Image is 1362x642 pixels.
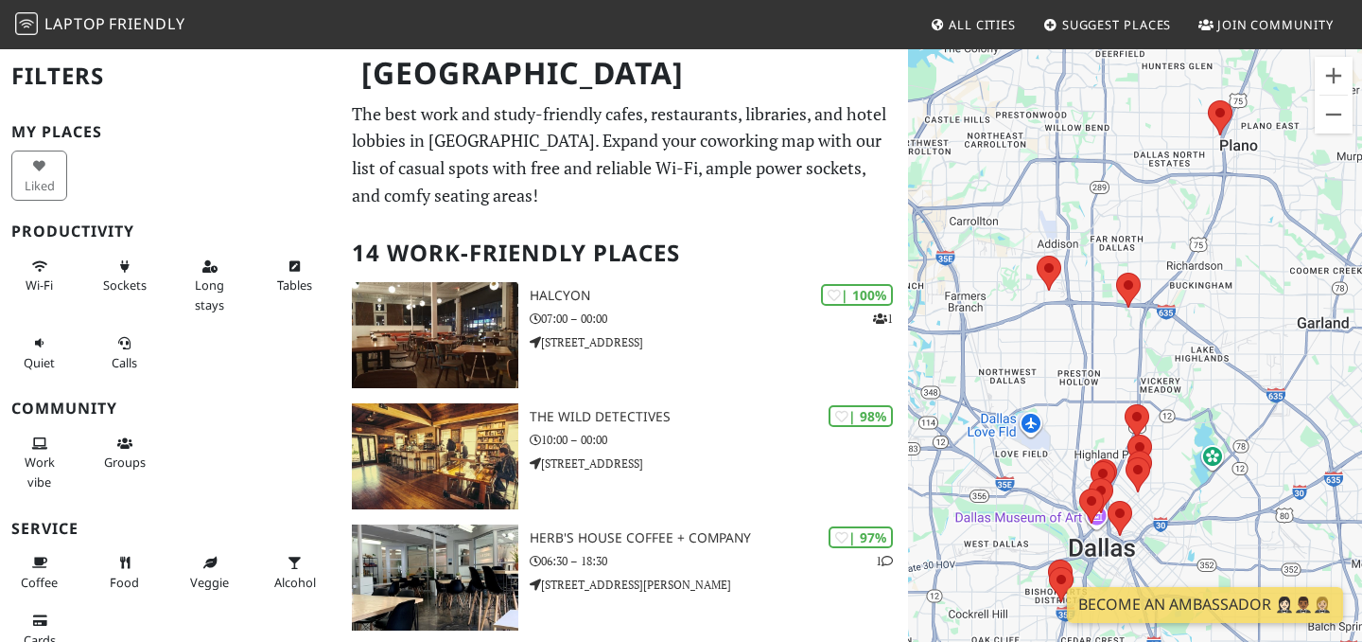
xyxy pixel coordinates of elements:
[352,403,518,509] img: The Wild Detectives
[96,251,152,301] button: Sockets
[109,13,184,34] span: Friendly
[96,547,152,597] button: Food
[11,123,329,141] h3: My Places
[1315,96,1353,134] button: Zoom out
[11,223,329,241] h3: Productivity
[96,328,152,378] button: Calls
[11,47,329,105] h2: Filters
[352,282,518,388] img: Halcyon
[530,455,908,473] p: [STREET_ADDRESS]
[277,276,312,294] span: Work-friendly tables
[530,576,908,594] p: [STREET_ADDRESS][PERSON_NAME]
[11,428,67,497] button: Work vibe
[110,574,139,591] span: Food
[11,251,67,301] button: Wi-Fi
[1036,8,1179,42] a: Suggest Places
[21,574,58,591] span: Coffee
[876,552,893,570] p: 1
[11,400,329,418] h3: Community
[24,354,55,371] span: Quiet
[25,454,55,490] span: People working
[949,16,1016,33] span: All Cities
[182,251,237,320] button: Long stays
[267,251,323,301] button: Tables
[530,530,908,546] h3: Herb's House Coffee + Company
[346,47,904,99] h1: [GEOGRAPHIC_DATA]
[1062,16,1172,33] span: Suggest Places
[182,547,237,597] button: Veggie
[11,547,67,597] button: Coffee
[1217,16,1334,33] span: Join Community
[26,276,53,294] span: Stable Wi-Fi
[15,9,185,42] a: LaptopFriendly LaptopFriendly
[340,403,908,509] a: The Wild Detectives | 98% The Wild Detectives 10:00 – 00:00 [STREET_ADDRESS]
[340,282,908,388] a: Halcyon | 100% 1 Halcyon 07:00 – 00:00 [STREET_ADDRESS]
[195,276,224,312] span: Long stays
[44,13,106,34] span: Laptop
[104,454,146,471] span: Group tables
[11,328,67,378] button: Quiet
[112,354,137,371] span: Video/audio calls
[352,100,897,209] p: The best work and study-friendly cafes, restaurants, libraries, and hotel lobbies in [GEOGRAPHIC_...
[821,284,893,306] div: | 100%
[96,428,152,478] button: Groups
[1191,8,1341,42] a: Join Community
[274,574,316,591] span: Alcohol
[530,409,908,425] h3: The Wild Detectives
[1315,57,1353,95] button: Zoom in
[352,224,897,282] h2: 14 Work-Friendly Places
[190,574,229,591] span: Veggie
[340,525,908,631] a: Herb's House Coffee + Company | 97% 1 Herb's House Coffee + Company 06:30 – 18:30 [STREET_ADDRESS...
[530,288,908,304] h3: Halcyon
[530,333,908,351] p: [STREET_ADDRESS]
[352,525,518,631] img: Herb's House Coffee + Company
[267,547,323,597] button: Alcohol
[829,405,893,427] div: | 98%
[829,526,893,548] div: | 97%
[530,431,908,449] p: 10:00 – 00:00
[922,8,1023,42] a: All Cities
[15,12,38,35] img: LaptopFriendly
[530,310,908,328] p: 07:00 – 00:00
[873,310,893,328] p: 1
[103,276,147,294] span: Power sockets
[530,552,908,570] p: 06:30 – 18:30
[1067,587,1343,623] a: Become an Ambassador 🤵🏻‍♀️🤵🏾‍♂️🤵🏼‍♀️
[11,520,329,538] h3: Service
